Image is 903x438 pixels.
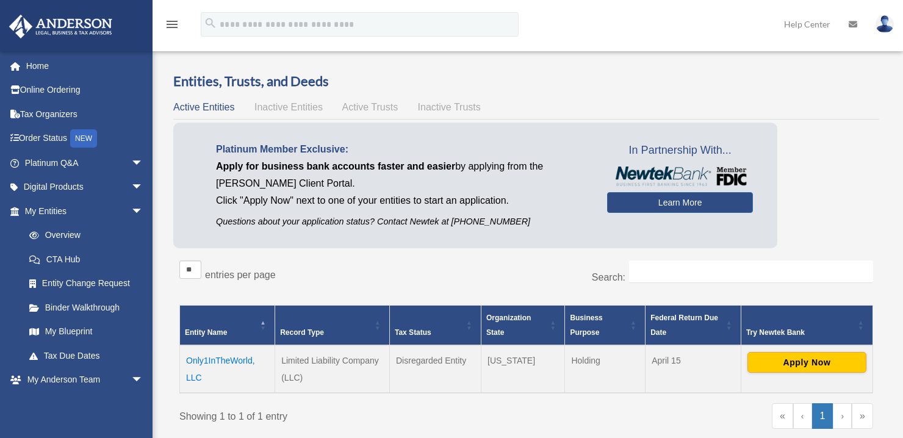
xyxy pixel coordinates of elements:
div: Showing 1 to 1 of 1 entry [179,403,517,425]
span: arrow_drop_down [131,392,156,417]
p: Platinum Member Exclusive: [216,141,589,158]
a: My Anderson Teamarrow_drop_down [9,368,162,392]
th: Try Newtek Bank : Activate to sort [741,306,872,346]
a: First [772,403,793,429]
a: Overview [17,223,149,248]
a: Tax Organizers [9,102,162,126]
i: search [204,16,217,30]
img: NewtekBankLogoSM.png [613,167,747,186]
td: Only1InTheWorld, LLC [180,345,275,393]
span: Apply for business bank accounts faster and easier [216,161,455,171]
span: Active Entities [173,102,234,112]
td: Limited Liability Company (LLC) [275,345,390,393]
span: arrow_drop_down [131,368,156,393]
span: Tax Status [395,328,431,337]
a: CTA Hub [17,247,156,271]
div: Try Newtek Bank [746,325,854,340]
a: My Entitiesarrow_drop_down [9,199,156,223]
th: Federal Return Due Date: Activate to sort [646,306,741,346]
span: Inactive Entities [254,102,323,112]
span: Entity Name [185,328,227,337]
td: Disregarded Entity [390,345,481,393]
span: arrow_drop_down [131,151,156,176]
span: Inactive Trusts [418,102,481,112]
a: Learn More [607,192,753,213]
a: My Documentsarrow_drop_down [9,392,162,416]
img: User Pic [876,15,894,33]
span: Record Type [280,328,324,337]
a: Online Ordering [9,78,162,102]
p: by applying from the [PERSON_NAME] Client Portal. [216,158,589,192]
i: menu [165,17,179,32]
th: Organization State: Activate to sort [481,306,565,346]
th: Business Purpose: Activate to sort [565,306,646,346]
th: Record Type: Activate to sort [275,306,390,346]
a: menu [165,21,179,32]
span: Organization State [486,314,531,337]
h3: Entities, Trusts, and Deeds [173,72,879,91]
th: Entity Name: Activate to invert sorting [180,306,275,346]
span: arrow_drop_down [131,199,156,224]
a: Entity Change Request [17,271,156,296]
a: Digital Productsarrow_drop_down [9,175,162,199]
td: April 15 [646,345,741,393]
span: Active Trusts [342,102,398,112]
button: Apply Now [747,352,866,373]
span: arrow_drop_down [131,175,156,200]
a: Binder Walkthrough [17,295,156,320]
a: Platinum Q&Aarrow_drop_down [9,151,162,175]
span: Business Purpose [570,314,602,337]
span: Federal Return Due Date [650,314,718,337]
td: Holding [565,345,646,393]
span: In Partnership With... [607,141,753,160]
a: Home [9,54,162,78]
th: Tax Status: Activate to sort [390,306,481,346]
div: NEW [70,129,97,148]
p: Questions about your application status? Contact Newtek at [PHONE_NUMBER] [216,214,589,229]
td: [US_STATE] [481,345,565,393]
label: Search: [592,272,625,282]
a: Tax Due Dates [17,343,156,368]
p: Click "Apply Now" next to one of your entities to start an application. [216,192,589,209]
label: entries per page [205,270,276,280]
a: My Blueprint [17,320,156,344]
a: Order StatusNEW [9,126,162,151]
img: Anderson Advisors Platinum Portal [5,15,116,38]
